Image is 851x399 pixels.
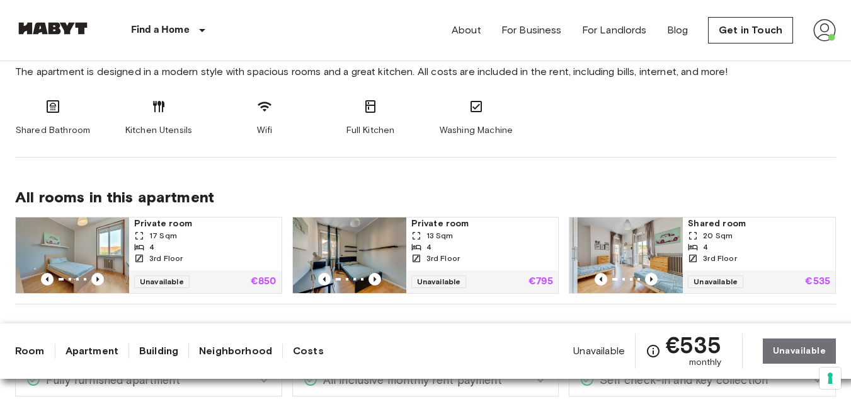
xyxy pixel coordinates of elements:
[501,23,562,38] a: For Business
[703,253,736,264] span: 3rd Floor
[646,344,661,359] svg: Check cost overview for full price breakdown. Please note that discounts apply to new joiners onl...
[293,364,559,396] div: All inclusive monthly rent payment
[257,124,273,137] span: Wifi
[426,230,454,241] span: 13 Sqm
[440,124,513,137] span: Washing Machine
[15,65,836,79] span: The apartment is designed in a modern style with spacious rooms and a great kitchen. All costs ar...
[411,217,554,230] span: Private room
[134,275,190,288] span: Unavailable
[645,273,658,286] button: Previous image
[708,17,793,43] a: Get in Touch
[805,277,830,287] p: €535
[703,230,733,241] span: 20 Sqm
[15,344,45,359] a: Room
[318,273,331,286] button: Previous image
[293,217,406,293] img: Marketing picture of unit IT-14-031-005-03H
[41,273,54,286] button: Previous image
[452,23,481,38] a: About
[688,217,830,230] span: Shared room
[15,217,282,294] a: Marketing picture of unit IT-14-031-005-04HPrevious imagePrevious imagePrivate room17 Sqm43rd Flo...
[199,344,272,359] a: Neighborhood
[411,275,467,288] span: Unavailable
[703,241,708,253] span: 4
[292,217,559,294] a: Marketing picture of unit IT-14-031-005-03HPrevious imagePrevious imagePrivate room13 Sqm43rd Flo...
[426,253,460,264] span: 3rd Floor
[820,367,841,389] button: Your consent preferences for tracking technologies
[15,22,91,35] img: Habyt
[16,124,90,137] span: Shared Bathroom
[66,344,118,359] a: Apartment
[139,344,178,359] a: Building
[318,372,502,388] span: All inclusive monthly rent payment
[666,333,722,356] span: €535
[426,241,431,253] span: 4
[689,356,722,369] span: monthly
[16,217,129,293] img: Marketing picture of unit IT-14-031-005-04H
[569,217,683,293] img: Marketing picture of unit IT-14-031-005-02H
[131,23,190,38] p: Find a Home
[595,372,768,388] span: Self check-in and key collection
[569,217,836,294] a: Marketing picture of unit IT-14-031-005-02HPrevious imagePrevious imageShared room20 Sqm43rd Floo...
[149,253,183,264] span: 3rd Floor
[41,372,180,388] span: Fully furnished apartment
[688,275,743,288] span: Unavailable
[667,23,688,38] a: Blog
[125,124,192,137] span: Kitchen Utensils
[16,364,282,396] div: Fully furnished apartment
[582,23,647,38] a: For Landlords
[573,344,625,358] span: Unavailable
[528,277,554,287] p: €795
[595,273,607,286] button: Previous image
[346,124,395,137] span: Full Kitchen
[149,241,154,253] span: 4
[293,344,324,359] a: Costs
[569,364,835,396] div: Self check-in and key collection
[813,19,836,42] img: avatar
[134,217,277,230] span: Private room
[91,273,104,286] button: Previous image
[251,277,277,287] p: €850
[149,230,177,241] span: 17 Sqm
[15,188,836,207] span: All rooms in this apartment
[368,273,381,286] button: Previous image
